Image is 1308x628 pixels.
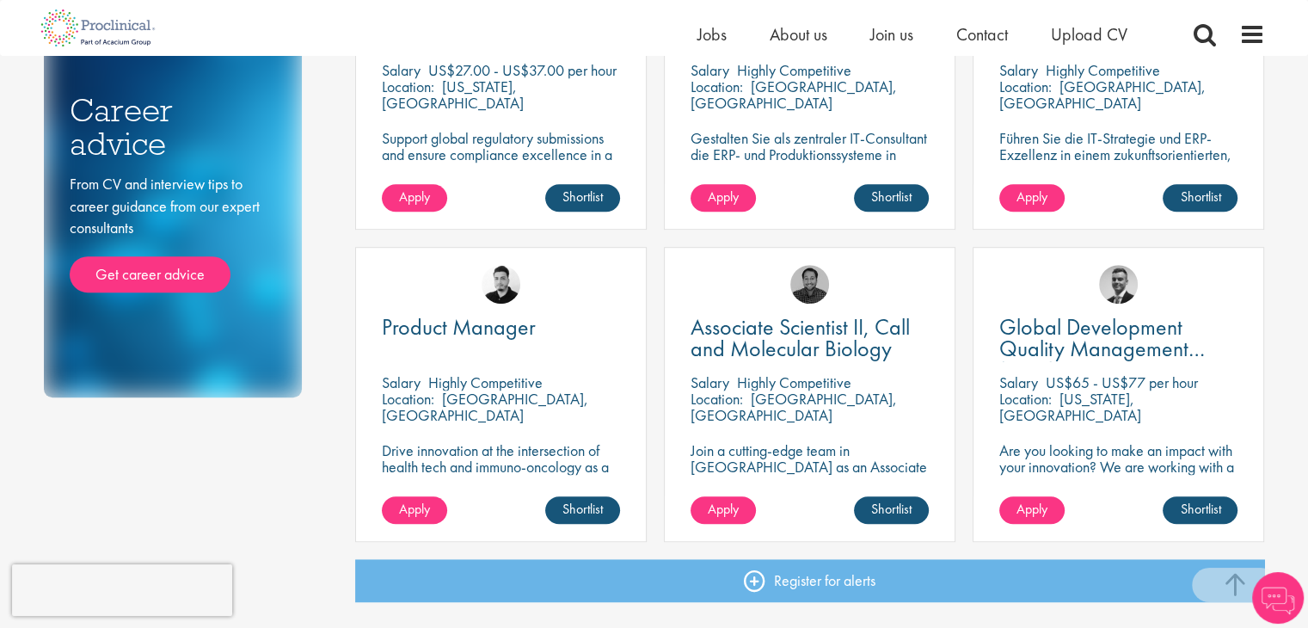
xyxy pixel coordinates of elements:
span: Salary [382,372,421,392]
p: Highly Competitive [737,60,851,80]
span: Global Development Quality Management (GCP) [999,312,1205,385]
span: Location: [691,77,743,96]
span: Apply [399,500,430,518]
span: Location: [382,389,434,409]
p: Führen Sie die IT-Strategie und ERP-Exzellenz in einem zukunftsorientierten, wachsenden Unternehm... [999,130,1237,195]
span: Apply [399,188,430,206]
span: Apply [708,500,739,518]
span: Location: [691,389,743,409]
p: Support global regulatory submissions and ensure compliance excellence in a dynamic project manag... [382,130,620,179]
span: Location: [999,389,1052,409]
div: From CV and interview tips to career guidance from our expert consultants [70,173,276,292]
a: Apply [382,184,447,212]
span: Location: [999,77,1052,96]
span: Apply [1016,500,1047,518]
p: Highly Competitive [737,372,851,392]
p: US$65 - US$77 per hour [1046,372,1198,392]
p: [GEOGRAPHIC_DATA], [GEOGRAPHIC_DATA] [691,389,897,425]
p: Gestalten Sie als zentraler IT-Consultant die ERP- und Produktionssysteme in einem wachsenden, in... [691,130,929,212]
a: Shortlist [1163,496,1237,524]
span: Salary [691,372,729,392]
a: Apply [382,496,447,524]
span: Salary [999,60,1038,80]
a: Join us [870,23,913,46]
span: Salary [999,372,1038,392]
a: Shortlist [545,184,620,212]
p: Join a cutting-edge team in [GEOGRAPHIC_DATA] as an Associate Scientist II and help shape the fut... [691,442,929,524]
p: [US_STATE], [GEOGRAPHIC_DATA] [999,389,1141,425]
span: Apply [1016,188,1047,206]
span: Product Manager [382,312,536,342]
p: Are you looking to make an impact with your innovation? We are working with a well-established ph... [999,442,1237,524]
img: Mike Raletz [790,265,829,304]
a: About us [770,23,827,46]
h3: Career advice [70,94,276,160]
a: Apply [999,496,1065,524]
p: [US_STATE], [GEOGRAPHIC_DATA] [382,77,524,113]
a: Register for alerts [355,559,1265,602]
a: Product Manager [382,317,620,338]
a: Upload CV [1051,23,1127,46]
iframe: reCAPTCHA [12,564,232,616]
a: Shortlist [854,184,929,212]
span: Salary [382,60,421,80]
a: Associate Scientist II, Call and Molecular Biology [691,317,929,360]
p: Highly Competitive [428,372,543,392]
p: [GEOGRAPHIC_DATA], [GEOGRAPHIC_DATA] [691,77,897,113]
p: Drive innovation at the intersection of health tech and immuno-oncology as a Product Manager shap... [382,442,620,524]
p: [GEOGRAPHIC_DATA], [GEOGRAPHIC_DATA] [382,389,588,425]
span: Location: [382,77,434,96]
a: Apply [999,184,1065,212]
a: Global Development Quality Management (GCP) [999,317,1237,360]
span: Associate Scientist II, Call and Molecular Biology [691,312,910,363]
a: Get career advice [70,256,230,292]
span: Apply [708,188,739,206]
span: Salary [691,60,729,80]
p: [GEOGRAPHIC_DATA], [GEOGRAPHIC_DATA] [999,77,1206,113]
img: Anderson Maldonado [482,265,520,304]
a: Shortlist [854,496,929,524]
img: Alex Bill [1099,265,1138,304]
a: Shortlist [1163,184,1237,212]
a: Contact [956,23,1008,46]
a: Shortlist [545,496,620,524]
a: Apply [691,496,756,524]
p: US$27.00 - US$37.00 per hour [428,60,617,80]
img: Chatbot [1252,572,1304,624]
a: Jobs [697,23,727,46]
p: Highly Competitive [1046,60,1160,80]
a: Apply [691,184,756,212]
